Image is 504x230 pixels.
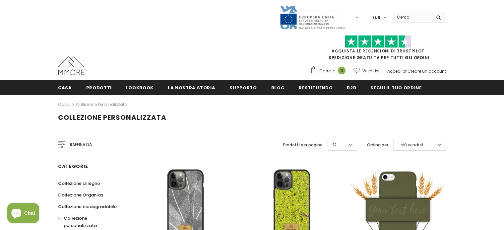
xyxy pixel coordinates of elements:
[403,68,407,74] span: or
[347,85,356,91] span: B2B
[58,180,100,187] span: Collezione di legno
[319,68,335,74] span: Carrello
[347,80,356,95] a: B2B
[5,203,41,225] inbox-online-store-chat: Shopify online store chat
[86,85,112,91] span: Prodotti
[58,201,117,212] a: Collezione biodegradabile
[299,80,333,95] a: Restituendo
[283,142,323,148] label: Prodotti per pagina
[58,113,166,122] span: Collezione personalizzata
[229,80,257,95] a: supporto
[58,192,103,198] span: Collezione Organika
[58,203,117,210] span: Collezione biodegradabile
[271,85,285,91] span: Blog
[126,85,154,91] span: Lookbook
[126,80,154,95] a: Lookbook
[399,142,423,148] span: I più venduti
[229,85,257,91] span: supporto
[370,85,421,91] span: Segui il tuo ordine
[58,189,103,201] a: Collezione Organika
[387,68,402,74] a: Accedi
[333,142,337,148] span: 12
[76,102,127,107] a: Collezione personalizzata
[58,56,85,75] img: Casi MMORE
[408,68,446,74] a: Creare un account
[372,14,380,21] span: EUR
[70,141,92,148] span: Raffina da
[310,38,446,60] span: SPEDIZIONE GRATUITA PER TUTTI GLI ORDINI
[58,80,72,95] a: Casa
[271,80,285,95] a: Blog
[332,48,424,54] a: Acquista le recensioni di TrustPilot
[58,178,100,189] a: Collezione di legno
[367,142,388,148] label: Ordina per
[353,65,380,77] a: Wish List
[370,80,421,95] a: Segui il tuo ordine
[393,12,431,22] input: Search Site
[345,35,411,48] img: Fidati di Pilot Stars
[338,67,346,74] span: 0
[362,68,380,74] span: Wish List
[58,85,72,91] span: Casa
[64,215,97,229] span: Collezione personalizzata
[86,80,112,95] a: Prodotti
[168,85,215,91] span: La nostra storia
[299,85,333,91] span: Restituendo
[280,5,346,30] img: Javni Razpis
[168,80,215,95] a: La nostra storia
[58,101,70,109] a: Casa
[280,14,346,20] a: Javni Razpis
[310,66,349,76] a: Carrello 0
[58,163,88,170] span: Categorie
